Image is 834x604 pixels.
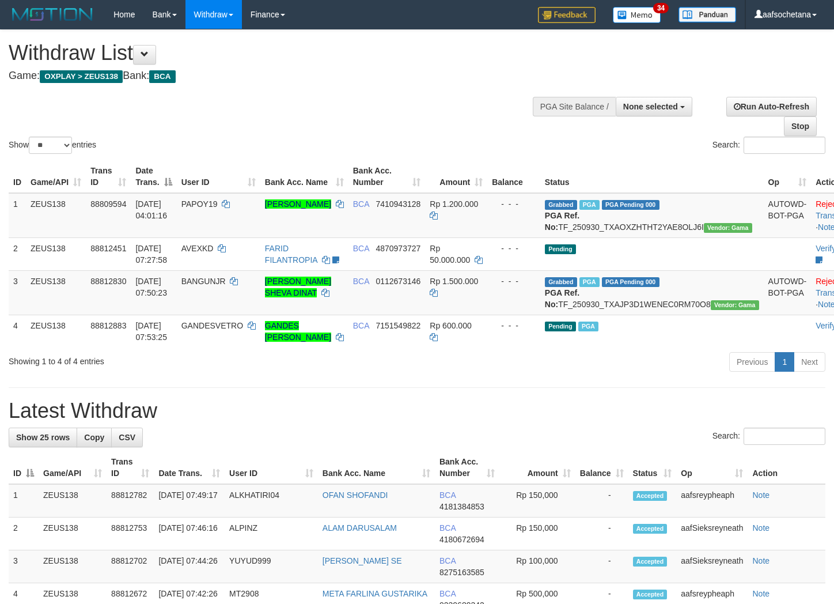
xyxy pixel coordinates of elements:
[9,70,544,82] h4: Game: Bank:
[499,484,575,518] td: Rp 150,000
[26,193,86,238] td: ZEUS138
[154,550,225,583] td: [DATE] 07:44:26
[430,321,471,330] span: Rp 600.000
[84,433,104,442] span: Copy
[430,277,478,286] span: Rp 1.500.000
[499,518,575,550] td: Rp 150,000
[9,518,39,550] td: 2
[9,6,96,23] img: MOTION_logo.png
[9,315,26,348] td: 4
[764,270,812,315] td: AUTOWD-BOT-PGA
[711,300,759,310] span: Vendor URL: https://trx31.1velocity.biz
[575,518,628,550] td: -
[348,160,426,193] th: Bank Acc. Number: activate to sort column ascending
[538,7,596,23] img: Feedback.jpg
[26,270,86,315] td: ZEUS138
[107,451,154,484] th: Trans ID: activate to sort column ascending
[435,451,499,484] th: Bank Acc. Number: activate to sort column ascending
[712,428,825,445] label: Search:
[425,160,487,193] th: Amount: activate to sort column ascending
[729,352,775,372] a: Previous
[439,568,484,577] span: Copy 8275163585 to clipboard
[439,523,456,533] span: BCA
[439,556,456,565] span: BCA
[633,557,668,567] span: Accepted
[575,550,628,583] td: -
[265,199,331,209] a: [PERSON_NAME]
[181,277,226,286] span: BANGUNJR
[492,198,536,210] div: - - -
[29,137,72,154] select: Showentries
[676,550,748,583] td: aafSieksreyneath
[9,428,77,447] a: Show 25 rows
[90,244,126,253] span: 88812451
[678,7,736,22] img: panduan.png
[545,277,577,287] span: Grabbed
[107,518,154,550] td: 88812753
[9,137,96,154] label: Show entries
[26,315,86,348] td: ZEUS138
[154,451,225,484] th: Date Trans.: activate to sort column ascending
[107,484,154,518] td: 88812782
[439,535,484,544] span: Copy 4180672694 to clipboard
[764,160,812,193] th: Op: activate to sort column ascending
[90,321,126,330] span: 88812883
[353,199,369,209] span: BCA
[260,160,348,193] th: Bank Acc. Name: activate to sort column ascending
[602,200,659,210] span: PGA Pending
[439,502,484,511] span: Copy 4181384853 to clipboard
[9,550,39,583] td: 3
[653,3,669,13] span: 34
[752,556,769,565] a: Note
[545,288,579,309] b: PGA Ref. No:
[499,451,575,484] th: Amount: activate to sort column ascending
[135,199,167,220] span: [DATE] 04:01:16
[794,352,825,372] a: Next
[119,433,135,442] span: CSV
[40,70,123,83] span: OXPLAY > ZEUS138
[225,484,318,518] td: ALKHATIRI04
[533,97,616,116] div: PGA Site Balance /
[487,160,540,193] th: Balance
[726,97,817,116] a: Run Auto-Refresh
[154,518,225,550] td: [DATE] 07:46:16
[540,193,764,238] td: TF_250930_TXAOXZHTHT2YAE8OLJ6I
[628,451,677,484] th: Status: activate to sort column ascending
[784,116,817,136] a: Stop
[676,484,748,518] td: aafsreypheaph
[265,277,331,297] a: [PERSON_NAME] SHEVA DINAT
[265,321,331,342] a: GANDES [PERSON_NAME]
[9,399,825,422] h1: Latest Withdraw
[579,277,600,287] span: Marked by aaftanly
[353,277,369,286] span: BCA
[90,199,126,209] span: 88809594
[39,451,107,484] th: Game/API: activate to sort column ascending
[748,451,825,484] th: Action
[39,484,107,518] td: ZEUS138
[26,237,86,270] td: ZEUS138
[752,490,769,500] a: Note
[430,199,478,209] span: Rp 1.200.000
[744,137,825,154] input: Search:
[323,589,427,598] a: META FARLINA GUSTARIKA
[575,484,628,518] td: -
[9,237,26,270] td: 2
[135,244,167,265] span: [DATE] 07:27:58
[545,244,576,254] span: Pending
[602,277,659,287] span: PGA Pending
[177,160,260,193] th: User ID: activate to sort column ascending
[86,160,131,193] th: Trans ID: activate to sort column ascending
[9,484,39,518] td: 1
[9,41,544,65] h1: Withdraw List
[616,97,692,116] button: None selected
[9,270,26,315] td: 3
[77,428,112,447] a: Copy
[323,556,402,565] a: [PERSON_NAME] SE
[578,322,598,331] span: Marked by aaftanly
[575,451,628,484] th: Balance: activate to sort column ascending
[9,451,39,484] th: ID: activate to sort column descending
[545,322,576,331] span: Pending
[676,518,748,550] td: aafSieksreyneath
[676,451,748,484] th: Op: activate to sort column ascending
[545,200,577,210] span: Grabbed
